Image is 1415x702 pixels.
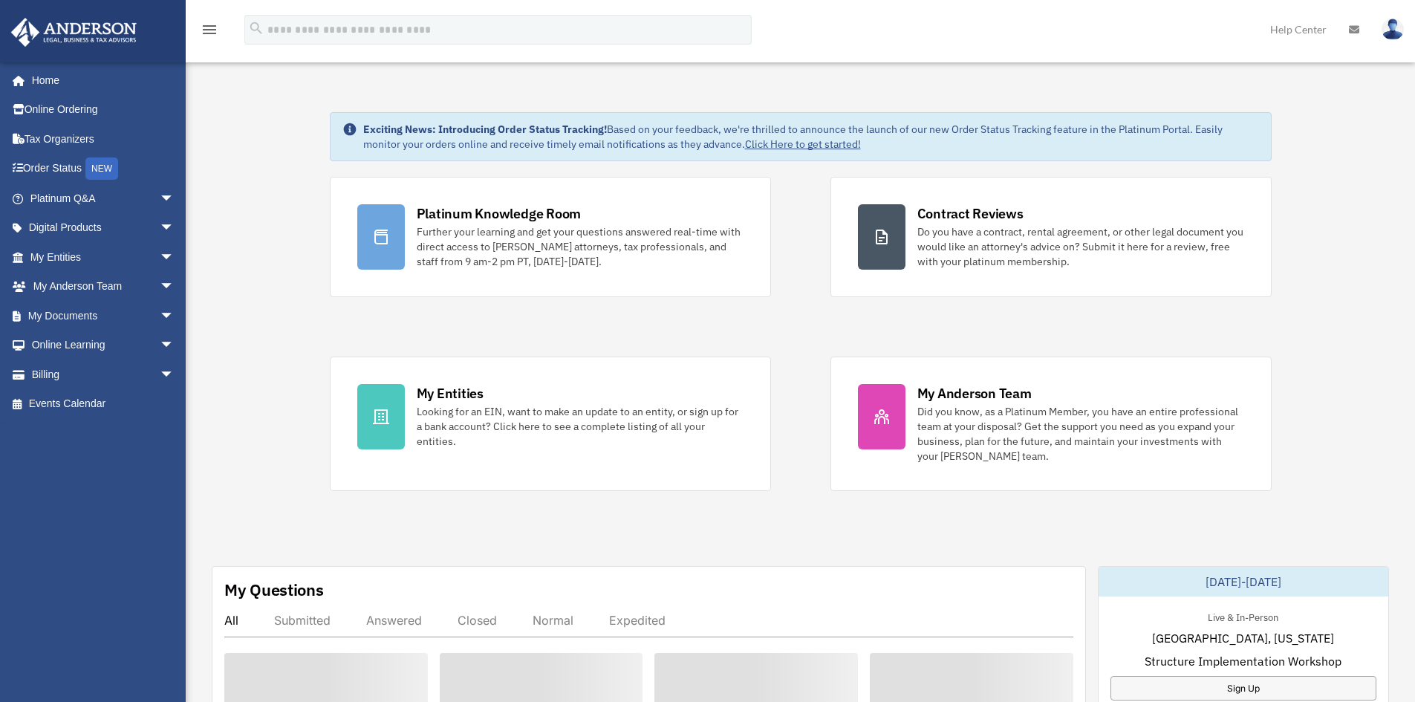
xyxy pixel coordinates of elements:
[830,357,1272,491] a: My Anderson Team Did you know, as a Platinum Member, you have an entire professional team at your...
[10,242,197,272] a: My Entitiesarrow_drop_down
[10,272,197,302] a: My Anderson Teamarrow_drop_down
[10,95,197,125] a: Online Ordering
[363,122,1259,152] div: Based on your feedback, we're thrilled to announce the launch of our new Order Status Tracking fe...
[10,389,197,419] a: Events Calendar
[1196,608,1290,624] div: Live & In-Person
[160,360,189,390] span: arrow_drop_down
[10,301,197,331] a: My Documentsarrow_drop_down
[10,213,197,243] a: Digital Productsarrow_drop_down
[533,613,573,628] div: Normal
[1099,567,1388,597] div: [DATE]-[DATE]
[224,613,238,628] div: All
[248,20,264,36] i: search
[609,613,666,628] div: Expedited
[417,384,484,403] div: My Entities
[160,242,189,273] span: arrow_drop_down
[330,177,771,297] a: Platinum Knowledge Room Further your learning and get your questions answered real-time with dire...
[160,272,189,302] span: arrow_drop_down
[7,18,141,47] img: Anderson Advisors Platinum Portal
[417,224,744,269] div: Further your learning and get your questions answered real-time with direct access to [PERSON_NAM...
[10,360,197,389] a: Billingarrow_drop_down
[160,183,189,214] span: arrow_drop_down
[274,613,331,628] div: Submitted
[1382,19,1404,40] img: User Pic
[830,177,1272,297] a: Contract Reviews Do you have a contract, rental agreement, or other legal document you would like...
[1110,676,1376,701] a: Sign Up
[160,301,189,331] span: arrow_drop_down
[458,613,497,628] div: Closed
[201,21,218,39] i: menu
[10,183,197,213] a: Platinum Q&Aarrow_drop_down
[1152,629,1334,647] span: [GEOGRAPHIC_DATA], [US_STATE]
[160,213,189,244] span: arrow_drop_down
[160,331,189,361] span: arrow_drop_down
[224,579,324,601] div: My Questions
[85,157,118,180] div: NEW
[917,224,1244,269] div: Do you have a contract, rental agreement, or other legal document you would like an attorney's ad...
[201,26,218,39] a: menu
[330,357,771,491] a: My Entities Looking for an EIN, want to make an update to an entity, or sign up for a bank accoun...
[417,404,744,449] div: Looking for an EIN, want to make an update to an entity, or sign up for a bank account? Click her...
[1145,652,1341,670] span: Structure Implementation Workshop
[417,204,582,223] div: Platinum Knowledge Room
[917,404,1244,464] div: Did you know, as a Platinum Member, you have an entire professional team at your disposal? Get th...
[917,204,1024,223] div: Contract Reviews
[363,123,607,136] strong: Exciting News: Introducing Order Status Tracking!
[745,137,861,151] a: Click Here to get started!
[10,65,189,95] a: Home
[366,613,422,628] div: Answered
[10,331,197,360] a: Online Learningarrow_drop_down
[10,154,197,184] a: Order StatusNEW
[917,384,1032,403] div: My Anderson Team
[10,124,197,154] a: Tax Organizers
